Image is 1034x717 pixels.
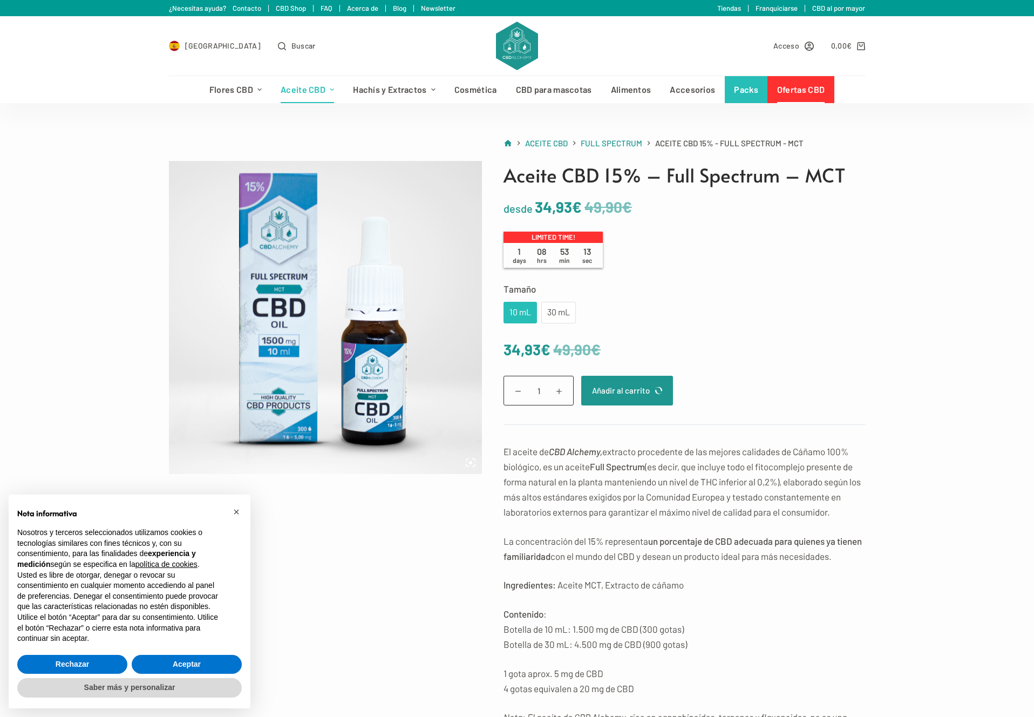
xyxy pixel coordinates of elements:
a: Carro de compra [831,39,865,52]
img: CBD Alchemy [496,22,538,70]
p: : Botella de 10 mL: 1.500 mg de CBD (300 gotas) Botella de 30 mL: 4.500 mg de CBD (900 gotas) [504,606,865,652]
a: Ofertas CBD [767,76,834,103]
span: desde [504,202,533,215]
input: Cantidad de productos [504,376,574,405]
span: Aceite MCT, Extracto de cáñamo [557,579,684,590]
strong: Ingredientes: [504,579,556,590]
strong: experiencia y medición [17,549,196,569]
a: FAQ [321,4,332,12]
span: days [513,256,526,264]
span: € [541,340,550,359]
a: Aceite CBD [525,137,568,150]
a: Blog [393,4,406,12]
div: 30 mL [548,306,569,320]
button: Abrir formulario de búsqueda [278,39,316,52]
strong: un porcentaje de CBD adecuada para quienes ya tienen familiaridad [504,536,862,562]
a: Franquiciarse [756,4,798,12]
a: Cosmética [445,76,506,103]
a: Full Spectrum [581,137,642,150]
span: Buscar [291,39,316,52]
a: Flores CBD [200,76,271,103]
label: Tamaño [504,281,865,296]
button: Aceptar [132,655,242,674]
img: ES Flag [169,40,180,51]
button: Cerrar esta nota informativa [228,503,245,520]
a: Tiendas [717,4,741,12]
span: [GEOGRAPHIC_DATA] [185,39,261,52]
a: CBD al por mayor [812,4,865,12]
nav: Menú de cabecera [200,76,834,103]
span: Aceite CBD 15% - Full Spectrum - MCT [655,137,804,150]
p: Utilice el botón “Aceptar” para dar su consentimiento. Utilice el botón “Rechazar” o cierre esta ... [17,612,225,644]
a: Packs [725,76,768,103]
a: Accesorios [661,76,725,103]
h1: Aceite CBD 15% – Full Spectrum – MCT [504,161,865,190]
button: Rechazar [17,655,127,674]
span: Aceite CBD [525,138,568,148]
a: política de cookies [135,560,198,569]
a: CBD para mascotas [506,76,601,103]
span: 1 [508,246,530,265]
a: Newsletter [421,4,455,12]
p: La concentración del 15% representa con el mundo del CBD y desean un producto ideal para más nece... [504,533,865,564]
p: 1 gota aprox. 5 mg de CBD 4 gotas equivalen a 20 mg de CBD [504,666,865,696]
span: € [572,198,582,216]
span: Full Spectrum [581,138,642,148]
bdi: 34,93 [535,198,582,216]
span: × [233,506,240,518]
a: CBD Shop [276,4,306,12]
span: Acceso [773,39,799,52]
bdi: 34,93 [504,340,550,359]
strong: CBD Alchemy, [549,446,602,457]
a: Acceso [773,39,814,52]
a: Aceite CBD [271,76,344,103]
span: hrs [537,256,547,264]
p: Nosotros y terceros seleccionados utilizamos cookies o tecnologías similares con fines técnicos y... [17,527,225,570]
a: Hachís y Extractos [344,76,445,103]
a: Select Country [169,39,261,52]
a: Acerca de [347,4,378,12]
div: 10 mL [510,306,530,320]
bdi: 49,90 [553,340,601,359]
span: € [847,41,852,50]
span: sec [582,256,592,264]
p: Usted es libre de otorgar, denegar o revocar su consentimiento en cualquier momento accediendo al... [17,570,225,612]
span: 13 [576,246,598,265]
a: ¿Necesitas ayuda? Contacto [169,4,261,12]
a: Alimentos [601,76,661,103]
p: Limited time! [504,232,603,243]
span: min [559,256,570,264]
span: 08 [530,246,553,265]
button: Añadir al carrito [581,376,673,405]
bdi: 49,90 [584,198,632,216]
span: € [591,340,601,359]
img: cbd_oil-full_spectrum-mct-15percent-10ml [169,161,482,474]
bdi: 0,00 [831,41,852,50]
span: 53 [553,246,576,265]
strong: Full Spectrum [590,461,645,472]
span: € [622,198,632,216]
p: El aceite de extracto procedente de las mejores calidades de Cáñamo 100% biológico, es un aceite ... [504,444,865,519]
strong: Contenido [504,608,543,619]
h2: Nota informativa [17,508,225,519]
button: Saber más y personalizar [17,678,242,698]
